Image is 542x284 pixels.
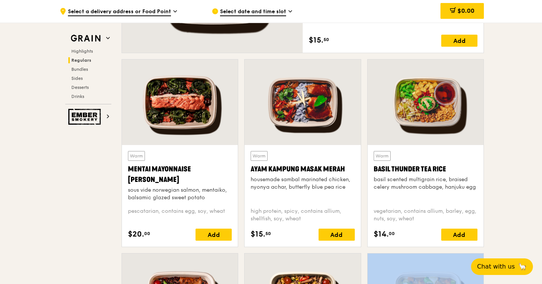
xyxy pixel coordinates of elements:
div: Add [441,229,477,241]
span: 🦙 [518,262,527,271]
div: high protein, spicy, contains allium, shellfish, soy, wheat [251,208,354,223]
span: $20. [128,229,144,240]
span: Drinks [71,94,84,99]
div: Add [441,35,477,47]
span: 00 [389,231,395,237]
div: sous vide norwegian salmon, mentaiko, balsamic glazed sweet potato [128,186,232,202]
span: 50 [323,37,329,43]
img: Grain web logo [68,32,103,45]
span: Highlights [71,49,93,54]
div: Basil Thunder Tea Rice [374,164,477,174]
div: Ayam Kampung Masak Merah [251,164,354,174]
span: Select a delivery address or Food Point [68,8,171,16]
div: Add [196,229,232,241]
span: $14. [374,229,389,240]
div: Add [319,229,355,241]
div: basil scented multigrain rice, braised celery mushroom cabbage, hanjuku egg [374,176,477,191]
span: Regulars [71,58,91,63]
span: Bundles [71,67,88,72]
span: Select date and time slot [220,8,286,16]
button: Chat with us🦙 [471,258,533,275]
span: 50 [265,231,271,237]
img: Ember Smokery web logo [68,109,103,125]
span: Desserts [71,85,89,90]
div: housemade sambal marinated chicken, nyonya achar, butterfly blue pea rice [251,176,354,191]
div: Warm [128,151,145,161]
div: Warm [251,151,268,161]
span: $0.00 [457,7,474,14]
div: pescatarian, contains egg, soy, wheat [128,208,232,223]
span: $15. [251,229,265,240]
div: vegetarian, contains allium, barley, egg, nuts, soy, wheat [374,208,477,223]
span: Sides [71,76,83,81]
div: Warm [374,151,391,161]
span: $15. [309,35,323,46]
div: Mentai Mayonnaise [PERSON_NAME] [128,164,232,185]
span: 00 [144,231,150,237]
span: Chat with us [477,262,515,271]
